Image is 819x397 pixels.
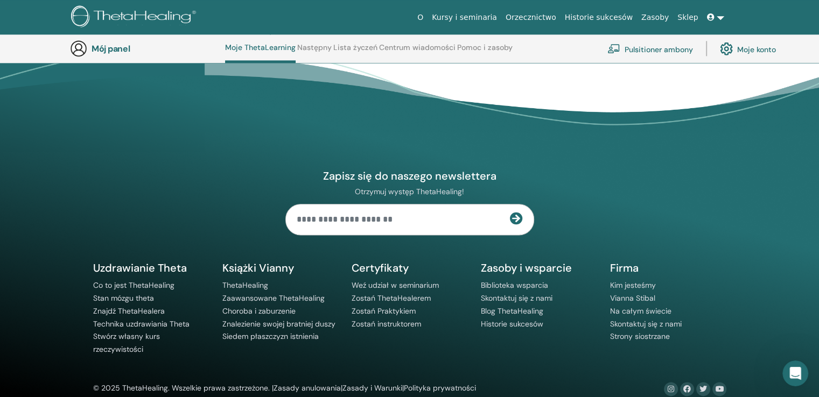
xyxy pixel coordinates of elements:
[352,293,431,303] a: Zostań ThetaHealerem
[457,43,513,60] a: Pomoc i zasoby
[323,169,496,183] font: Zapisz się do naszego newslettera
[610,306,671,316] a: Na całym świecie
[637,8,673,27] a: Zasoby
[71,5,200,30] img: logo.png
[481,306,543,316] a: Blog ThetaHealing
[222,280,268,290] a: ThetaHealing
[297,42,332,52] font: Następny
[93,306,165,316] a: Znajdź ThetaHealera
[610,293,655,303] a: Vianna Stibal
[610,331,670,341] a: Strony siostrzane
[222,331,319,341] a: Siedem płaszczyzn istnienia
[610,319,682,329] a: Skontaktuj się z nami
[673,8,702,27] a: Sklep
[404,383,476,393] a: Polityka prywatności
[93,331,160,354] a: Stwórz własny kurs rzeczywistości
[93,319,190,329] a: Technika uzdrawiania Theta
[432,13,497,22] font: Kursy i seminaria
[561,8,637,27] a: Historie sukcesów
[379,42,456,52] font: Centrum wiadomości
[341,383,342,393] font: |
[222,306,296,316] a: Choroba i zaburzenie
[70,40,87,57] img: generic-user-icon.jpg
[402,383,404,393] font: |
[481,319,543,329] a: Historie sukcesów
[355,187,464,196] font: Otrzymuj występ ThetaHealing!
[352,280,439,290] a: Weź udział w seminarium
[481,261,572,275] font: Zasoby i wsparcie
[610,261,639,275] font: Firma
[417,13,423,22] font: O
[720,37,776,60] a: Moje konto
[565,13,633,22] font: Historie sukcesów
[222,293,325,303] a: Zaawansowane ThetaHealing
[93,261,187,275] font: Uzdrawianie Theta
[607,37,693,60] a: Pulsitioner ambony
[641,13,669,22] font: Zasoby
[782,360,808,386] iframe: Czat na żywo w interkomie
[225,42,296,52] font: Moje ThetaLearning
[501,8,561,27] a: Orzecznictwo
[297,43,332,60] a: Następny
[625,44,693,54] font: Pulsitioner ambony
[607,44,620,53] img: chalkboard-teacher.svg
[352,261,409,275] font: Certyfikaty
[413,8,428,27] a: O
[481,293,552,303] a: Skontaktuj się z nami
[379,43,456,60] a: Centrum wiadomości
[92,43,130,54] font: Mój panel
[720,39,733,58] img: cog.svg
[352,306,416,316] a: Zostań Praktykiem
[352,319,421,329] a: Zostań instruktorem
[274,383,341,393] a: ​​Zasady anulowania
[222,319,335,329] a: Znalezienie swojej bratniej duszy
[93,280,174,290] a: Co to jest ThetaHealing
[677,13,698,22] font: Sklep
[481,280,548,290] a: Biblioteka wsparcia
[457,42,513,52] font: Pomoc i zasoby
[93,383,274,393] font: © 2025 ThetaHealing. Wszelkie prawa zastrzeżone. |
[610,280,656,290] a: Kim jesteśmy
[737,44,776,54] font: Moje konto
[428,8,501,27] a: Kursy i seminaria
[333,43,377,60] a: Lista życzeń
[506,13,556,22] font: Orzecznictwo
[93,293,154,303] a: Stan mózgu theta
[225,43,296,63] a: Moje ThetaLearning
[222,261,294,275] font: Książki Vianny
[333,42,377,52] font: Lista życzeń
[342,383,402,393] a: Zasady i Warunki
